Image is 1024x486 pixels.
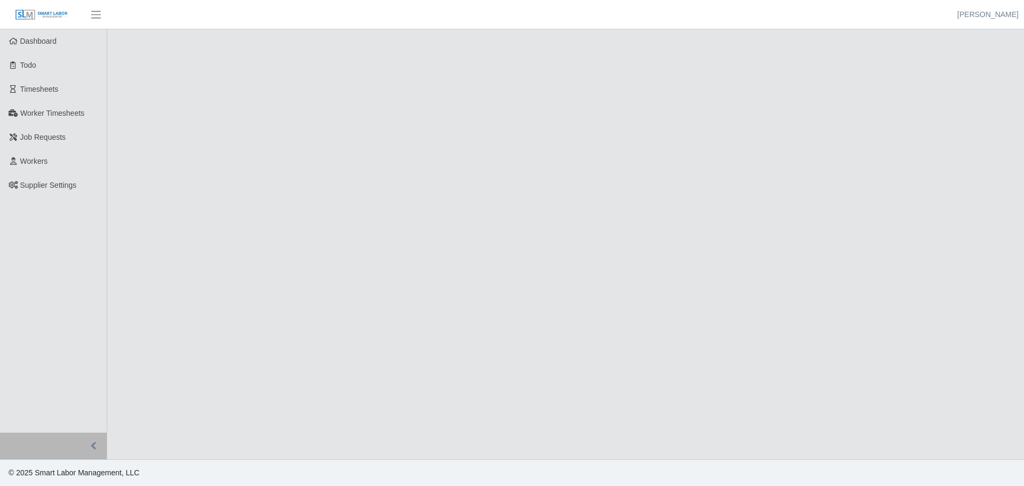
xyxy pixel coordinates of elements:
[20,133,66,141] span: Job Requests
[20,61,36,69] span: Todo
[9,468,139,477] span: © 2025 Smart Labor Management, LLC
[20,85,59,93] span: Timesheets
[20,37,57,45] span: Dashboard
[15,9,68,21] img: SLM Logo
[20,181,77,189] span: Supplier Settings
[957,9,1019,20] a: [PERSON_NAME]
[20,109,84,117] span: Worker Timesheets
[20,157,48,165] span: Workers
